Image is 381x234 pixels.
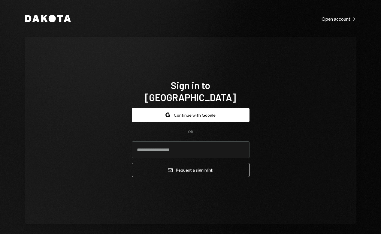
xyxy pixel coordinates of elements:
[132,163,249,177] button: Request a signinlink
[132,108,249,122] button: Continue with Google
[188,129,193,134] div: OR
[322,16,356,22] div: Open account
[322,15,356,22] a: Open account
[132,79,249,103] h1: Sign in to [GEOGRAPHIC_DATA]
